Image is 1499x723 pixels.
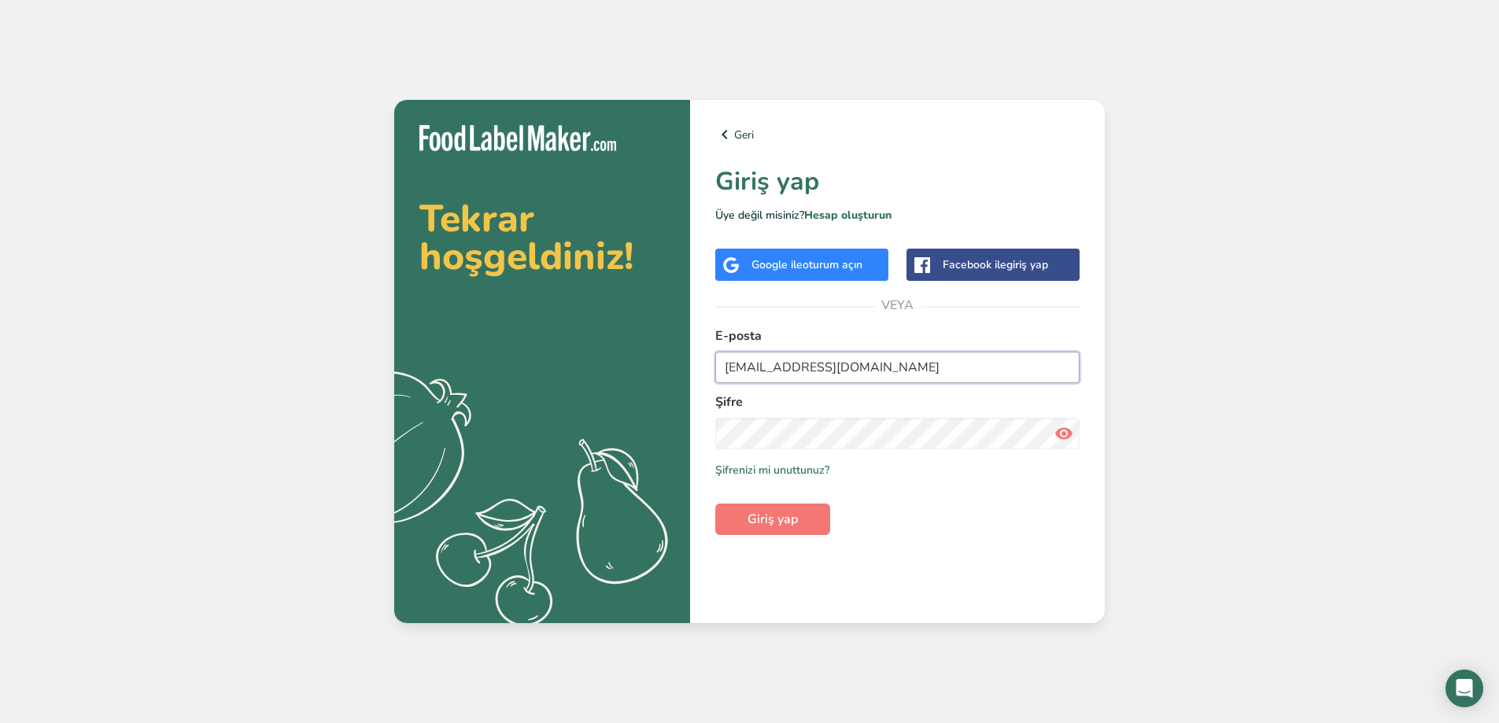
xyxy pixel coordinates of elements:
[419,125,616,151] img: Gıda Etiketi Üreticisi
[419,193,633,282] font: Tekrar hoşgeldiniz!
[751,257,803,272] font: Google ile
[803,257,862,272] font: oturum açın
[715,352,1080,383] input: E-postanızı girin
[804,208,892,223] a: Hesap oluşturun
[715,164,819,198] font: Giriş yap
[715,327,762,345] font: E-posta
[943,257,1006,272] font: Facebook ile
[715,125,1080,144] a: Geri
[734,127,754,142] font: Geri
[1445,670,1483,707] div: Open Intercom Messenger
[715,463,829,478] font: Şifrenizi mi unuttunuz?
[715,462,829,478] a: Şifrenizi mi unuttunuz?
[715,393,743,411] font: Şifre
[715,208,804,223] font: Üye değil misiniz?
[748,511,798,528] font: Giriş yap
[715,504,830,535] button: Giriş yap
[1006,257,1048,272] font: giriş yap
[881,297,914,314] font: VEYA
